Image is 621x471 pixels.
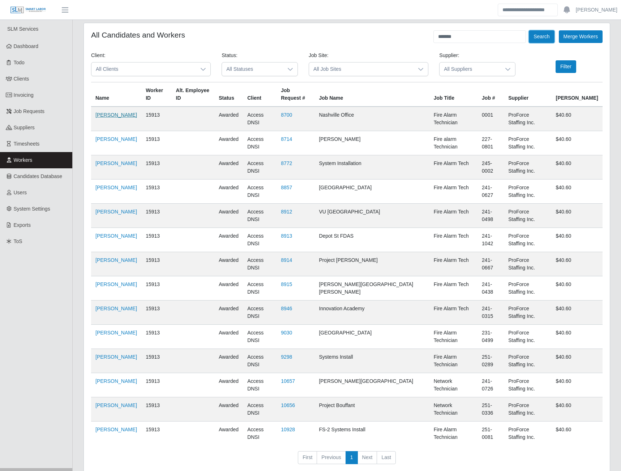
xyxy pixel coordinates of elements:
label: Job Site: [309,52,328,59]
th: Status [214,82,243,107]
th: Job # [477,82,504,107]
td: [PERSON_NAME][GEOGRAPHIC_DATA] [314,373,429,397]
nav: pagination [91,451,603,470]
button: Merge Workers [559,30,603,43]
th: Job Name [314,82,429,107]
td: awarded [214,131,243,155]
a: [PERSON_NAME] [95,209,137,215]
span: Job Requests [14,108,45,114]
td: 15913 [141,107,171,131]
td: $40.60 [551,373,603,397]
a: [PERSON_NAME] [95,160,137,166]
td: 15913 [141,276,171,301]
td: Access DNSI [243,349,277,373]
a: 9030 [281,330,292,336]
th: Job Request # [277,82,314,107]
td: Access DNSI [243,131,277,155]
td: Nashville Office [314,107,429,131]
td: Project [PERSON_NAME] [314,252,429,276]
a: 8772 [281,160,292,166]
a: [PERSON_NAME] [95,402,137,408]
td: 15913 [141,422,171,446]
span: Clients [14,76,29,82]
td: Innovation Academy [314,301,429,325]
img: SLM Logo [10,6,46,14]
span: All Suppliers [440,62,501,76]
a: 10657 [281,378,295,384]
a: [PERSON_NAME] [95,185,137,190]
a: [PERSON_NAME] [95,112,137,118]
td: ProForce Staffing Inc. [504,252,551,276]
td: Access DNSI [243,228,277,252]
td: 15913 [141,204,171,228]
td: 241-0667 [477,252,504,276]
td: $40.60 [551,349,603,373]
span: Exports [14,222,31,228]
a: 8912 [281,209,292,215]
td: Access DNSI [243,276,277,301]
td: $40.60 [551,180,603,204]
td: $40.60 [551,276,603,301]
a: [PERSON_NAME] [95,378,137,384]
a: 8913 [281,233,292,239]
a: 10656 [281,402,295,408]
td: $40.60 [551,107,603,131]
span: System Settings [14,206,50,212]
span: Dashboard [14,43,39,49]
td: ProForce Staffing Inc. [504,373,551,397]
td: 241-1042 [477,228,504,252]
a: [PERSON_NAME] [95,233,137,239]
td: awarded [214,422,243,446]
td: $40.60 [551,155,603,180]
td: Access DNSI [243,204,277,228]
span: Invoicing [14,92,34,98]
td: awarded [214,155,243,180]
td: 15913 [141,325,171,349]
input: Search [498,4,558,16]
td: [PERSON_NAME][GEOGRAPHIC_DATA][PERSON_NAME] [314,276,429,301]
td: Access DNSI [243,155,277,180]
td: ProForce Staffing Inc. [504,131,551,155]
a: [PERSON_NAME] [95,306,137,311]
td: $40.60 [551,422,603,446]
td: Access DNSI [243,301,277,325]
span: Todo [14,60,25,65]
td: 15913 [141,301,171,325]
td: Fire Alarm Technician [429,422,477,446]
a: [PERSON_NAME] [95,136,137,142]
td: awarded [214,204,243,228]
span: Users [14,190,27,195]
td: $40.60 [551,252,603,276]
td: ProForce Staffing Inc. [504,228,551,252]
td: 241-0726 [477,373,504,397]
th: Supplier [504,82,551,107]
td: awarded [214,252,243,276]
td: 241-0315 [477,301,504,325]
a: [PERSON_NAME] [95,427,137,432]
td: 15913 [141,180,171,204]
td: Fire Alarm Technician [429,107,477,131]
td: Fire Alarm Tech [429,204,477,228]
td: 15913 [141,131,171,155]
a: [PERSON_NAME] [95,354,137,360]
td: awarded [214,397,243,422]
span: ToS [14,238,22,244]
td: $40.60 [551,131,603,155]
td: 15913 [141,228,171,252]
td: 15913 [141,373,171,397]
a: 9298 [281,354,292,360]
td: Access DNSI [243,107,277,131]
td: awarded [214,228,243,252]
td: [PERSON_NAME] [314,131,429,155]
td: Access DNSI [243,373,277,397]
td: ProForce Staffing Inc. [504,325,551,349]
a: 1 [346,451,358,464]
td: System Installation [314,155,429,180]
td: Fire Alarm Tech [429,301,477,325]
td: 15913 [141,397,171,422]
td: ProForce Staffing Inc. [504,204,551,228]
td: Fire Alarm Tech [429,228,477,252]
label: Supplier: [439,52,459,59]
td: Fire Alarm Tech [429,276,477,301]
a: 8714 [281,136,292,142]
